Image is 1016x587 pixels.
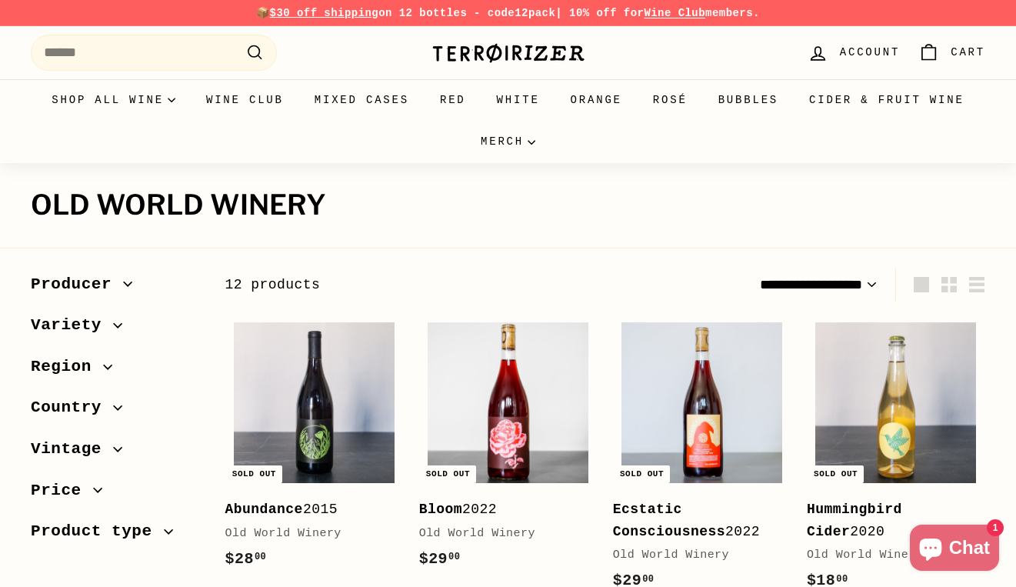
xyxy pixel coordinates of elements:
[808,465,864,483] div: Sold out
[31,350,201,392] button: Region
[703,79,794,121] a: Bubbles
[614,465,670,483] div: Sold out
[798,30,909,75] a: Account
[31,268,201,309] button: Producer
[807,499,970,543] div: 2020
[951,44,985,61] span: Cart
[644,7,705,19] a: Wine Club
[794,79,980,121] a: Cider & Fruit Wine
[909,30,994,75] a: Cart
[613,502,725,539] b: Ecstatic Consciousness
[191,79,299,121] a: Wine Club
[255,552,266,562] sup: 00
[225,525,388,543] div: Old World Winery
[36,79,191,121] summary: Shop all wine
[419,525,582,543] div: Old World Winery
[31,309,201,350] button: Variety
[31,519,164,545] span: Product type
[31,272,123,298] span: Producer
[555,79,638,121] a: Orange
[225,502,303,517] b: Abundance
[419,550,461,568] span: $29
[31,395,113,421] span: Country
[481,79,555,121] a: White
[31,391,201,432] button: Country
[31,5,985,22] p: 📦 on 12 bottles - code | 10% off for members.
[419,502,462,517] b: Bloom
[31,190,985,221] h1: Old World Winery
[425,79,481,121] a: Red
[225,274,605,296] div: 12 products
[226,465,282,483] div: Sold out
[613,499,776,543] div: 2022
[31,478,93,504] span: Price
[31,354,103,380] span: Region
[613,546,776,565] div: Old World Winery
[419,313,598,586] a: Sold out Bloom2022Old World Winery
[840,44,900,61] span: Account
[31,312,113,339] span: Variety
[638,79,703,121] a: Rosé
[31,436,113,462] span: Vintage
[225,550,267,568] span: $28
[225,313,404,586] a: Sold out Abundance2015Old World Winery
[515,7,555,19] strong: 12pack
[807,546,970,565] div: Old World Winery
[299,79,425,121] a: Mixed Cases
[31,474,201,515] button: Price
[419,499,582,521] div: 2022
[448,552,460,562] sup: 00
[420,465,476,483] div: Sold out
[270,7,379,19] span: $30 off shipping
[465,121,551,162] summary: Merch
[642,574,654,585] sup: 00
[225,499,388,521] div: 2015
[31,432,201,474] button: Vintage
[905,525,1004,575] inbox-online-store-chat: Shopify online store chat
[807,502,902,539] b: Hummingbird Cider
[836,574,848,585] sup: 00
[31,515,201,556] button: Product type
